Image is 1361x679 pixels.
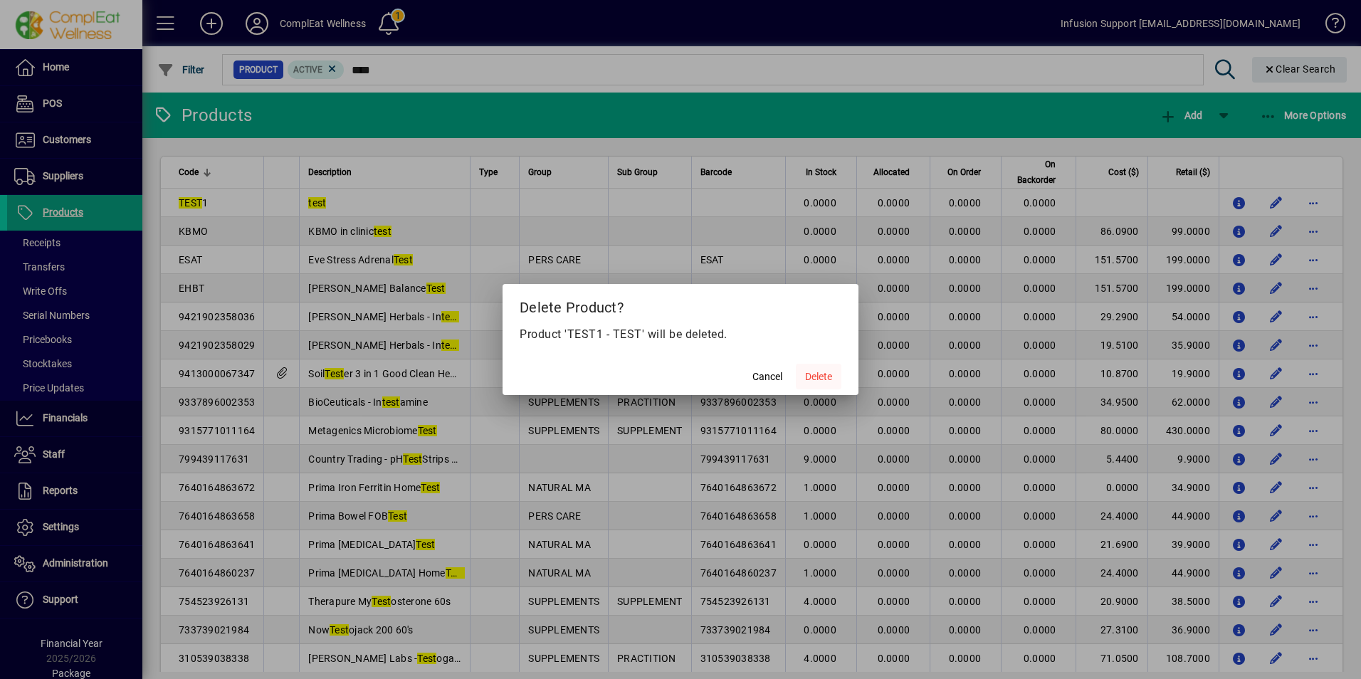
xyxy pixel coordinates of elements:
[752,369,782,384] span: Cancel
[805,369,832,384] span: Delete
[745,364,790,389] button: Cancel
[503,284,858,325] h2: Delete Product?
[796,364,841,389] button: Delete
[520,326,841,343] p: Product 'TEST1 - TEST' will be deleted.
